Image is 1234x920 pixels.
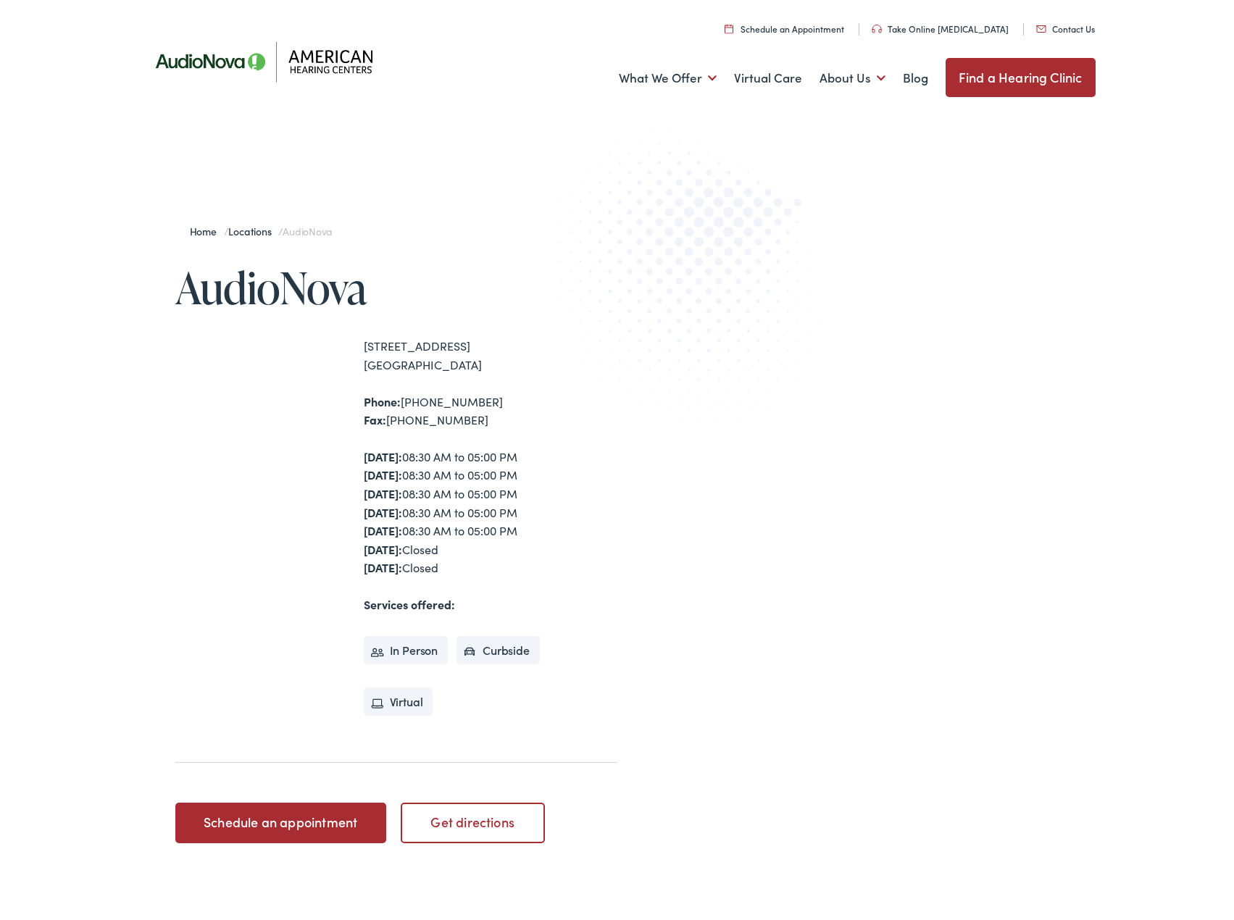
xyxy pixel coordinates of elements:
[364,687,433,716] li: Virtual
[364,522,402,538] strong: [DATE]:
[364,485,402,501] strong: [DATE]:
[820,51,885,105] a: About Us
[364,596,455,612] strong: Services offered:
[364,541,402,557] strong: [DATE]:
[946,58,1096,97] a: Find a Hearing Clinic
[364,448,617,577] div: 08:30 AM to 05:00 PM 08:30 AM to 05:00 PM 08:30 AM to 05:00 PM 08:30 AM to 05:00 PM 08:30 AM to 0...
[903,51,928,105] a: Blog
[1036,22,1095,35] a: Contact Us
[364,559,402,575] strong: [DATE]:
[734,51,802,105] a: Virtual Care
[364,393,617,430] div: [PHONE_NUMBER] [PHONE_NUMBER]
[364,636,449,665] li: In Person
[872,25,882,33] img: utility icon
[364,411,386,427] strong: Fax:
[872,22,1009,35] a: Take Online [MEDICAL_DATA]
[364,467,402,482] strong: [DATE]:
[175,264,617,311] h1: AudioNova
[401,803,545,843] a: Get directions
[190,224,224,238] a: Home
[283,224,332,238] span: AudioNova
[619,51,717,105] a: What We Offer
[364,448,402,464] strong: [DATE]:
[190,224,333,238] span: / /
[364,504,402,520] strong: [DATE]:
[457,636,540,665] li: Curbside
[364,337,617,374] div: [STREET_ADDRESS] [GEOGRAPHIC_DATA]
[725,22,844,35] a: Schedule an Appointment
[228,224,278,238] a: Locations
[1036,25,1046,33] img: utility icon
[725,24,733,33] img: utility icon
[364,393,401,409] strong: Phone:
[175,803,386,843] a: Schedule an appointment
